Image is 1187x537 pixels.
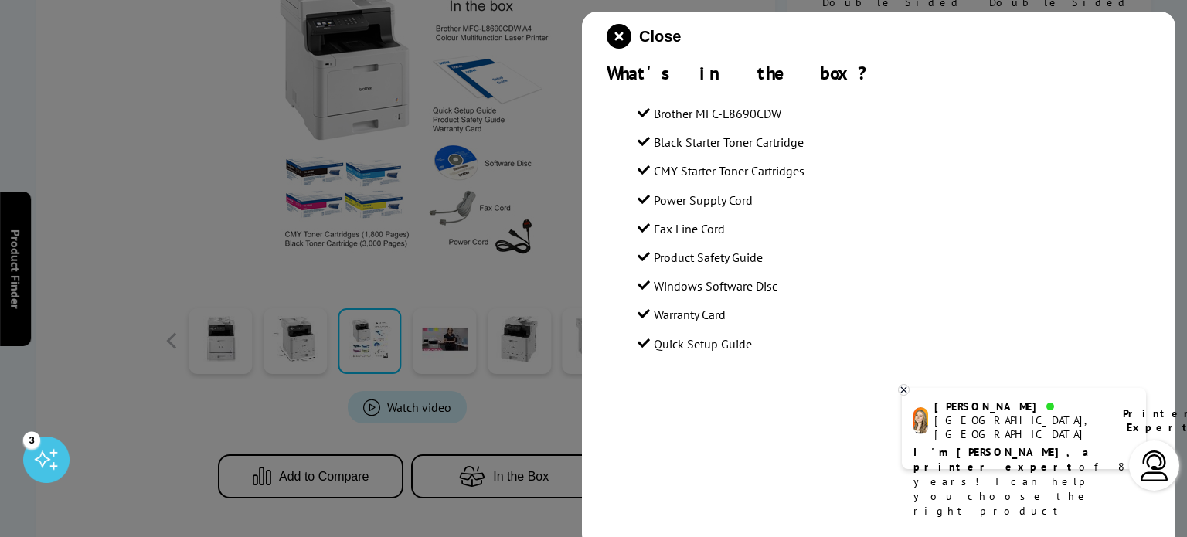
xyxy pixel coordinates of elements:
span: Brother MFC-L8690CDW [654,106,781,121]
span: Quick Setup Guide [654,336,752,352]
button: close modal [607,24,681,49]
img: user-headset-light.svg [1139,450,1170,481]
span: Power Supply Cord [654,192,753,208]
span: Windows Software Disc [654,278,777,294]
span: Warranty Card [654,307,726,322]
div: What's in the box? [607,61,1151,85]
div: 3 [23,431,40,448]
div: [PERSON_NAME] [934,399,1104,413]
span: Black Starter Toner Cartridge [654,134,804,150]
span: Fax Line Cord [654,221,725,236]
b: I'm [PERSON_NAME], a printer expert [913,445,1093,474]
span: CMY Starter Toner Cartridges [654,163,804,178]
span: Close [639,28,681,46]
span: Product Safety Guide [654,250,763,265]
p: of 8 years! I can help you choose the right product [913,445,1134,518]
div: [GEOGRAPHIC_DATA], [GEOGRAPHIC_DATA] [934,413,1104,441]
img: amy-livechat.png [913,407,928,434]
